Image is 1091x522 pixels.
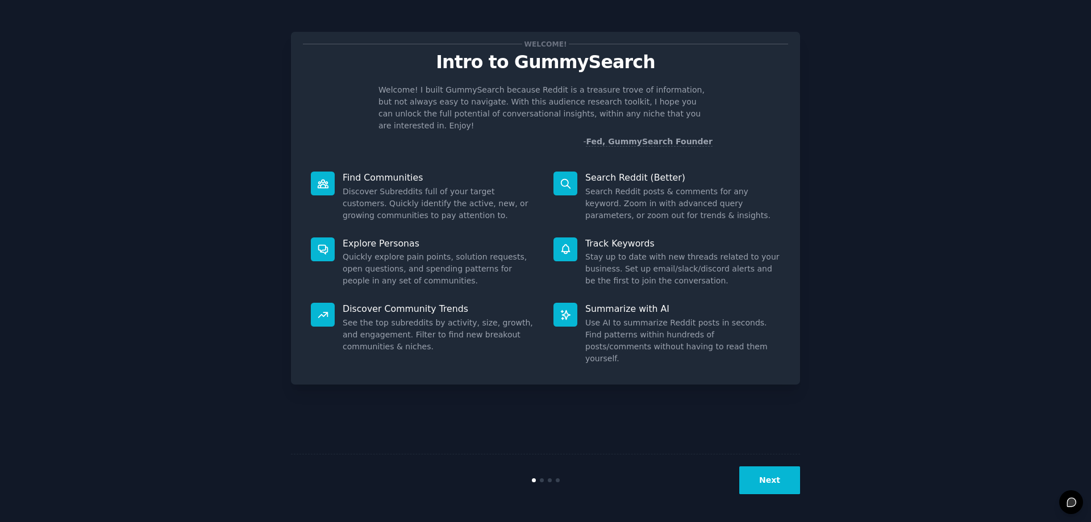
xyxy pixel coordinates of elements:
dd: Quickly explore pain points, solution requests, open questions, and spending patterns for people ... [343,251,538,287]
p: Welcome! I built GummySearch because Reddit is a treasure trove of information, but not always ea... [378,84,713,132]
p: Search Reddit (Better) [585,172,780,183]
dd: Use AI to summarize Reddit posts in seconds. Find patterns within hundreds of posts/comments with... [585,317,780,365]
p: Find Communities [343,172,538,183]
dd: Stay up to date with new threads related to your business. Set up email/slack/discord alerts and ... [585,251,780,287]
button: Next [739,466,800,494]
dd: Search Reddit posts & comments for any keyword. Zoom in with advanced query parameters, or zoom o... [585,186,780,222]
a: Fed, GummySearch Founder [586,137,713,147]
p: Summarize with AI [585,303,780,315]
p: Intro to GummySearch [303,52,788,72]
p: Track Keywords [585,237,780,249]
dd: Discover Subreddits full of your target customers. Quickly identify the active, new, or growing c... [343,186,538,222]
div: - [583,136,713,148]
p: Discover Community Trends [343,303,538,315]
span: Welcome! [522,38,569,50]
dd: See the top subreddits by activity, size, growth, and engagement. Filter to find new breakout com... [343,317,538,353]
p: Explore Personas [343,237,538,249]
